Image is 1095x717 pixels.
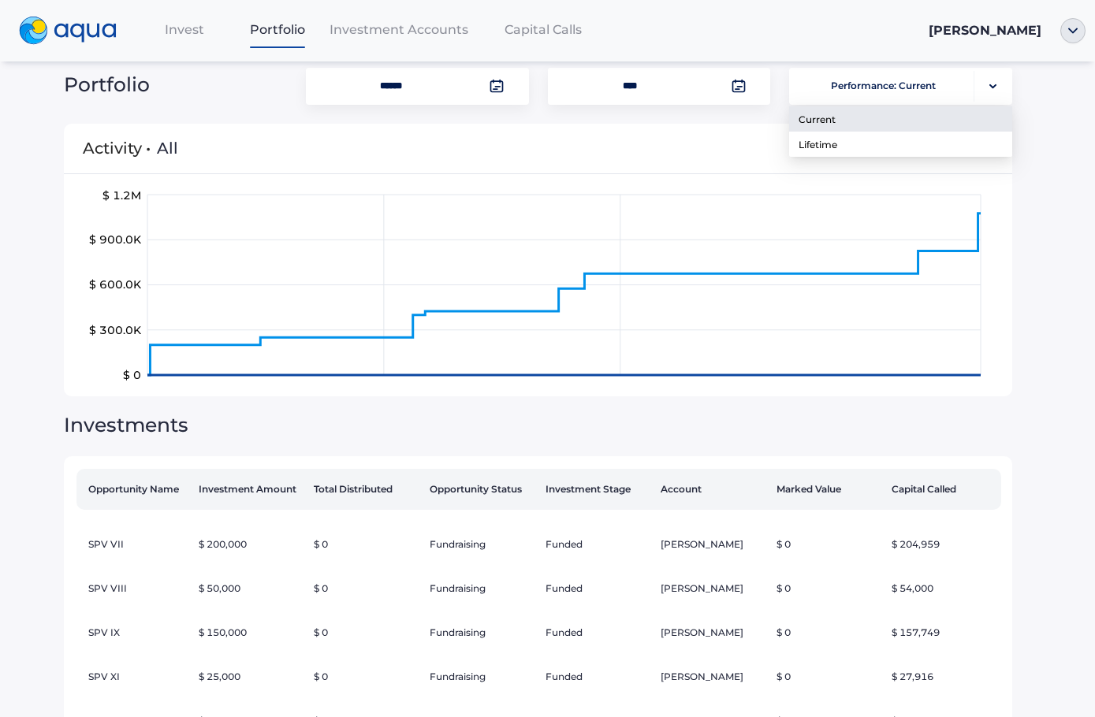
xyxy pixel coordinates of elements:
img: calendar [489,78,505,94]
tspan: $ 600.0K [89,278,142,292]
th: Account [654,469,770,510]
span: Portfolio [64,72,150,96]
td: $ 0 [307,522,423,567]
td: $ 0 [307,655,423,699]
span: Investments [64,413,188,437]
th: Investment Stage [539,469,655,510]
span: Performance: Current [831,71,936,102]
a: logo [9,13,139,49]
span: Invest [165,22,204,37]
span: Capital Calls [505,22,582,37]
td: [PERSON_NAME] [654,567,770,611]
td: [PERSON_NAME] [654,655,770,699]
td: $ 150,000 [192,611,308,655]
span: All [157,139,178,158]
th: Investment Amount [192,469,308,510]
th: Marked Value [770,469,886,510]
tspan: $ 0 [123,368,141,382]
td: $ 25,000 [192,655,308,699]
img: calendar [731,78,747,94]
td: Fundraising [423,522,539,567]
span: Investment Accounts [330,22,468,37]
th: Opportunity Name [76,469,192,510]
td: $ 54,000 [885,567,1001,611]
td: SPV IX [76,611,192,655]
span: Activity • [83,119,151,177]
td: SPV VIII [76,567,192,611]
a: Capital Calls [475,13,612,46]
td: Funded [539,567,655,611]
td: $ 27,916 [885,655,1001,699]
th: Opportunity Status [423,469,539,510]
td: Fundraising [423,655,539,699]
th: Total Distributed [307,469,423,510]
span: Current [799,102,836,136]
td: $ 50,000 [192,567,308,611]
span: [PERSON_NAME] [929,23,1041,38]
td: $ 0 [307,611,423,655]
img: portfolio-arrow [989,84,996,89]
tspan: $ 1.2M [102,188,141,202]
td: $ 204,959 [885,522,1001,567]
a: Portfolio [231,13,323,46]
td: $ 0 [307,567,423,611]
button: Performance: Currentportfolio-arrow [789,68,1012,105]
a: Investment Accounts [323,13,475,46]
span: Lifetime [799,128,837,162]
td: Fundraising [423,611,539,655]
td: $ 0 [770,567,886,611]
td: SPV XI [76,655,192,699]
span: Portfolio [250,22,305,37]
td: Fundraising [423,567,539,611]
td: SPV VII [76,522,192,567]
td: $ 0 [770,655,886,699]
img: logo [19,17,117,45]
td: [PERSON_NAME] [654,611,770,655]
img: ellipse [1060,18,1086,43]
td: $ 200,000 [192,522,308,567]
td: $ 157,749 [885,611,1001,655]
td: Funded [539,611,655,655]
tspan: $ 300.0K [89,323,142,337]
th: Capital Called [885,469,1001,510]
tspan: $ 900.0K [89,232,142,247]
td: Funded [539,522,655,567]
td: $ 0 [770,611,886,655]
td: $ 0 [770,522,886,567]
a: Invest [139,13,231,46]
td: [PERSON_NAME] [654,522,770,567]
td: Funded [539,655,655,699]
